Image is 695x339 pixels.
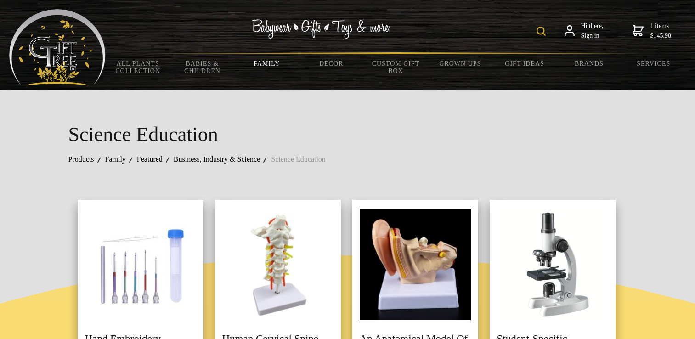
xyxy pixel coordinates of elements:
[565,21,604,40] a: Hi there,Sign in
[170,54,234,81] a: Babies & Children
[557,54,621,73] a: Brands
[633,21,671,40] a: 1 items$145.98
[363,54,428,81] a: Custom Gift Box
[537,27,546,36] img: product search
[68,153,105,165] a: Products
[492,54,557,73] a: Gift Ideas
[252,19,390,39] img: Babywear - Gifts - Toys & more
[137,153,174,165] a: Featured
[650,23,671,40] span: 1 items
[106,54,170,81] a: All Plants Collection
[581,31,604,40] strong: Sign in
[271,153,337,165] a: Science Education
[428,54,492,73] a: Grown Ups
[235,54,299,73] a: Family
[105,153,137,165] a: Family
[299,54,363,73] a: Decor
[174,153,271,165] a: Business, Industry & Science
[622,54,686,73] a: Services
[650,31,671,40] strong: $145.98
[68,119,627,150] h1: Science Education
[581,21,604,40] span: Hi there,
[9,9,106,85] img: Babyware - Gifts - Toys and more...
